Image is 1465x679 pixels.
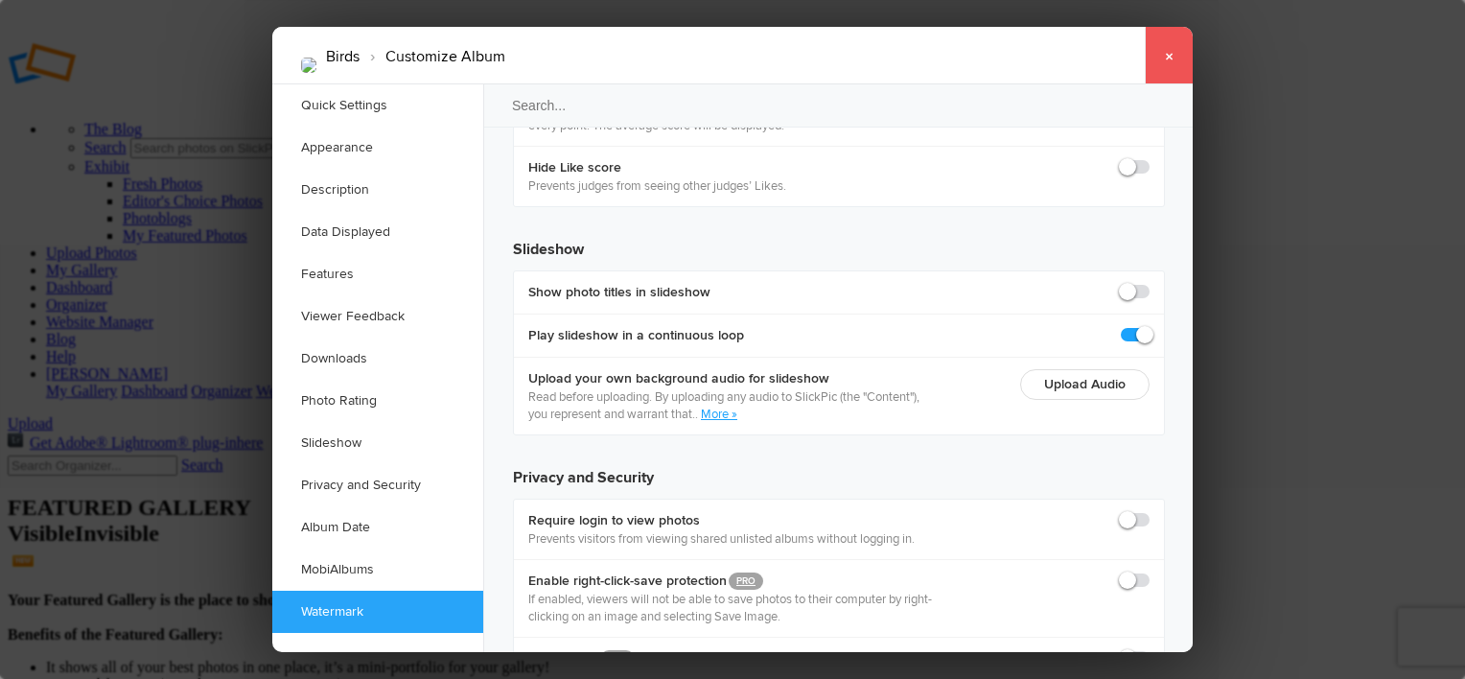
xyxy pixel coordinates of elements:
[528,572,932,591] b: Enable right-click-save protection
[482,83,1196,128] input: Search...
[272,464,483,506] a: Privacy and Security
[301,58,316,73] img: DSC0451_copy_3.jpg
[272,127,483,169] a: Appearance
[1044,376,1126,392] a: Upload Audio
[1020,369,1150,400] sp-upload-button: Upload Audio
[272,253,483,295] a: Features
[528,649,932,668] b: Hide owner
[272,338,483,380] a: Downloads
[272,169,483,211] a: Description
[272,506,483,549] a: Album Date
[528,158,786,177] b: Hide Like score
[272,549,483,591] a: MobiAlbums
[528,326,744,345] b: Play slideshow in a continuous loop
[272,591,483,633] a: Watermark
[528,530,915,548] p: Prevents visitors from viewing shared unlisted albums without logging in.
[528,177,786,195] p: Prevents judges from seeing other judges’ Likes.
[272,295,483,338] a: Viewer Feedback
[272,211,483,253] a: Data Displayed
[701,407,737,422] a: More »
[1145,27,1193,84] a: ×
[729,573,763,590] a: PRO
[528,283,710,302] b: Show photo titles in slideshow
[528,369,932,388] b: Upload your own background audio for slideshow
[528,511,915,530] b: Require login to view photos
[326,40,360,73] li: Birds
[600,650,635,667] a: PRO
[692,407,701,422] span: ..
[272,380,483,422] a: Photo Rating
[272,422,483,464] a: Slideshow
[513,451,1165,489] h3: Privacy and Security
[513,222,1165,261] h3: Slideshow
[528,388,932,423] p: Read before uploading. By uploading any audio to SlickPic (the "Content"), you represent and warr...
[360,40,505,73] li: Customize Album
[528,591,932,625] p: If enabled, viewers will not be able to save photos to their computer by right-clicking on an ima...
[272,84,483,127] a: Quick Settings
